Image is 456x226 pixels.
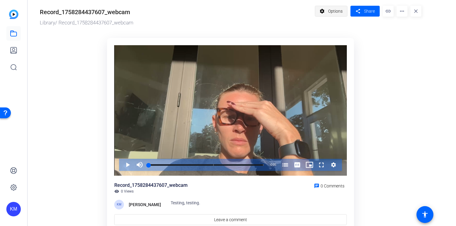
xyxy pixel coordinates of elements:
mat-icon: link [383,6,394,17]
mat-icon: settings [318,5,326,17]
div: Progress Bar [149,164,264,166]
mat-icon: chat [314,183,319,189]
button: Options [315,6,348,17]
span: - [269,163,270,166]
mat-icon: close [410,6,421,17]
span: 0 Comments [321,184,344,188]
div: Video Player [114,45,347,176]
button: Chapters [279,159,291,171]
div: / Record_1758284437607_webcam [40,19,312,27]
button: Fullscreen [315,159,328,171]
button: Mute [134,159,146,171]
div: Record_1758284437607_webcam [114,182,188,189]
div: Record_1758284437607_webcam [40,8,130,17]
a: 0 Comments [312,182,347,189]
div: KM [114,200,124,209]
div: [PERSON_NAME] [129,201,161,208]
button: Play [122,159,134,171]
span: Leave a comment [214,217,247,223]
a: Library [40,20,55,26]
mat-icon: visibility [114,189,119,194]
button: Captions [291,159,303,171]
button: Picture-in-Picture [303,159,315,171]
span: Options [328,5,343,17]
img: blue-gradient.svg [9,10,18,19]
mat-icon: more_horiz [397,6,407,17]
mat-icon: accessibility [421,211,429,218]
span: 0 Views [121,189,134,194]
span: 0:05 [271,163,276,166]
a: Leave a comment [114,214,347,225]
button: Share [350,6,380,17]
div: KM [6,202,21,216]
span: Share [364,8,375,14]
span: Testing, testing. [171,200,200,205]
mat-icon: share [354,7,362,15]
